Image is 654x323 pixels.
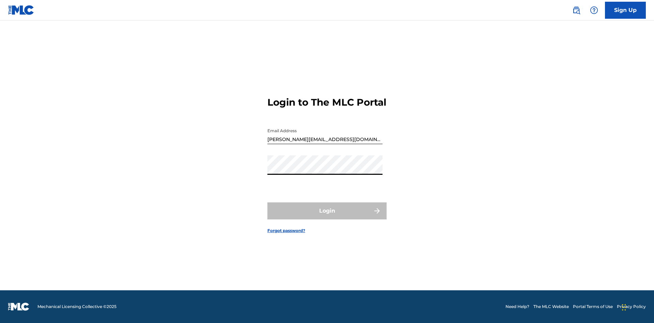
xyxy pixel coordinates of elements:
img: MLC Logo [8,5,34,15]
iframe: Chat Widget [620,290,654,323]
a: The MLC Website [533,304,569,310]
h3: Login to The MLC Portal [267,96,386,108]
a: Privacy Policy [617,304,646,310]
img: help [590,6,598,14]
span: Mechanical Licensing Collective © 2025 [37,304,116,310]
a: Portal Terms of Use [573,304,613,310]
a: Sign Up [605,2,646,19]
img: logo [8,303,29,311]
a: Forgot password? [267,228,305,234]
a: Public Search [570,3,583,17]
div: Drag [622,297,626,318]
a: Need Help? [505,304,529,310]
img: search [572,6,580,14]
div: Help [587,3,601,17]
